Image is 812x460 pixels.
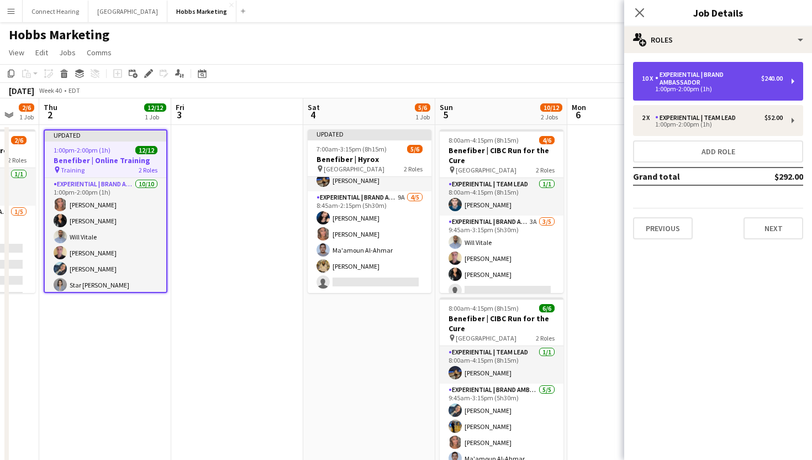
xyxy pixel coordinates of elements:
[9,85,34,96] div: [DATE]
[440,216,563,317] app-card-role: Experiential | Brand Ambassador3A3/59:45am-3:15pm (5h30m)Will Vitale[PERSON_NAME][PERSON_NAME]
[764,114,783,122] div: $52.00
[9,27,109,43] h1: Hobbs Marketing
[642,114,655,122] div: 2 x
[642,75,655,82] div: 10 x
[82,45,116,60] a: Comms
[61,166,85,174] span: Training
[135,146,157,154] span: 12/12
[536,334,555,342] span: 2 Roles
[440,178,563,216] app-card-role: Experiential | Team Lead1/18:00am-4:15pm (8h15m)[PERSON_NAME]
[655,71,761,86] div: Experiential | Brand Ambassador
[35,48,48,57] span: Edit
[174,108,184,121] span: 3
[633,140,803,163] button: Add role
[642,122,783,127] div: 1:00pm-2:00pm (1h)
[54,146,110,154] span: 1:00pm-2:00pm (1h)
[738,168,803,185] td: $292.00
[407,145,423,153] span: 5/6
[306,108,320,121] span: 4
[539,304,555,312] span: 6/6
[624,27,812,53] div: Roles
[440,346,563,384] app-card-role: Experiential | Team Lead1/18:00am-4:15pm (8h15m)[PERSON_NAME]
[570,108,586,121] span: 6
[88,1,167,22] button: [GEOGRAPHIC_DATA]
[55,45,80,60] a: Jobs
[308,129,431,293] app-job-card: Updated7:00am-3:15pm (8h15m)5/6Benefiber | Hyrox [GEOGRAPHIC_DATA]2 RolesExperiential | Team Lead...
[45,178,166,360] app-card-role: Experiential | Brand Ambassador10/101:00pm-2:00pm (1h)[PERSON_NAME][PERSON_NAME]Will Vitale[PERSO...
[31,45,52,60] a: Edit
[572,102,586,112] span: Mon
[144,103,166,112] span: 12/12
[139,166,157,174] span: 2 Roles
[68,86,80,95] div: EDT
[11,136,27,144] span: 2/6
[4,45,29,60] a: View
[317,145,387,153] span: 7:00am-3:15pm (8h15m)
[438,108,453,121] span: 5
[440,145,563,165] h3: Benefiber | CIBC Run for the Cure
[415,113,430,121] div: 1 Job
[744,217,803,239] button: Next
[87,48,112,57] span: Comms
[633,168,738,185] td: Grand total
[456,166,516,174] span: [GEOGRAPHIC_DATA]
[45,155,166,165] h3: Benefiber | Online Training
[415,103,430,112] span: 5/6
[324,165,384,173] span: [GEOGRAPHIC_DATA]
[19,113,34,121] div: 1 Job
[308,102,320,112] span: Sat
[536,166,555,174] span: 2 Roles
[761,75,783,82] div: $240.00
[9,48,24,57] span: View
[145,113,166,121] div: 1 Job
[539,136,555,144] span: 4/6
[42,108,57,121] span: 2
[59,48,76,57] span: Jobs
[308,129,431,138] div: Updated
[440,313,563,333] h3: Benefiber | CIBC Run for the Cure
[540,103,562,112] span: 10/12
[308,191,431,293] app-card-role: Experiential | Brand Ambassador9A4/58:45am-2:15pm (5h30m)[PERSON_NAME][PERSON_NAME]Ma'amoun Al-Ah...
[541,113,562,121] div: 2 Jobs
[44,102,57,112] span: Thu
[440,129,563,293] app-job-card: 8:00am-4:15pm (8h15m)4/6Benefiber | CIBC Run for the Cure [GEOGRAPHIC_DATA]2 RolesExperiential | ...
[449,304,519,312] span: 8:00am-4:15pm (8h15m)
[167,1,236,22] button: Hobbs Marketing
[308,154,431,164] h3: Benefiber | Hyrox
[176,102,184,112] span: Fri
[404,165,423,173] span: 2 Roles
[655,114,740,122] div: Experiential | Team Lead
[440,102,453,112] span: Sun
[45,130,166,139] div: Updated
[23,1,88,22] button: Connect Hearing
[624,6,812,20] h3: Job Details
[456,334,516,342] span: [GEOGRAPHIC_DATA]
[19,103,34,112] span: 2/6
[36,86,64,95] span: Week 40
[642,86,783,92] div: 1:00pm-2:00pm (1h)
[8,156,27,164] span: 2 Roles
[449,136,519,144] span: 8:00am-4:15pm (8h15m)
[633,217,693,239] button: Previous
[44,129,167,293] app-job-card: Updated1:00pm-2:00pm (1h)12/12Benefiber | Online Training Training2 RolesExperiential | Brand Amb...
